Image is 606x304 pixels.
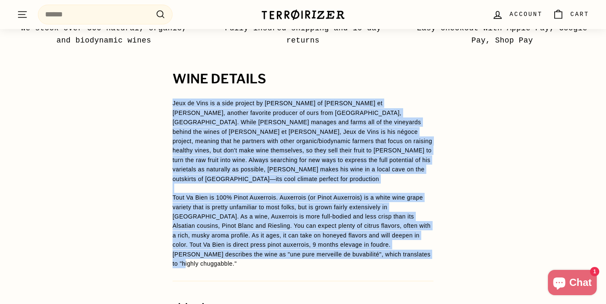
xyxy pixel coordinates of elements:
[173,72,433,86] h2: WINE DETAILS
[548,2,594,27] a: Cart
[213,22,393,47] p: Fully insured shipping and 10-day returns
[545,270,599,297] inbox-online-store-chat: Shopify online store chat
[487,2,548,27] a: Account
[13,22,194,47] p: We stock over 500 natural, organic, and biodynamic wines
[173,193,433,268] div: Tout Va Bien is 100% Pinot Auxerrois. Auxerrois (or Pinot Auxerrois) is a white wine grape variet...
[412,22,593,47] p: Easy checkout with Apple Pay, Google Pay, Shop Pay
[510,10,542,19] span: Account
[173,99,433,184] div: Jeux de Vins is a side project by [PERSON_NAME] of [PERSON_NAME] et [PERSON_NAME], another favori...
[570,10,589,19] span: Cart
